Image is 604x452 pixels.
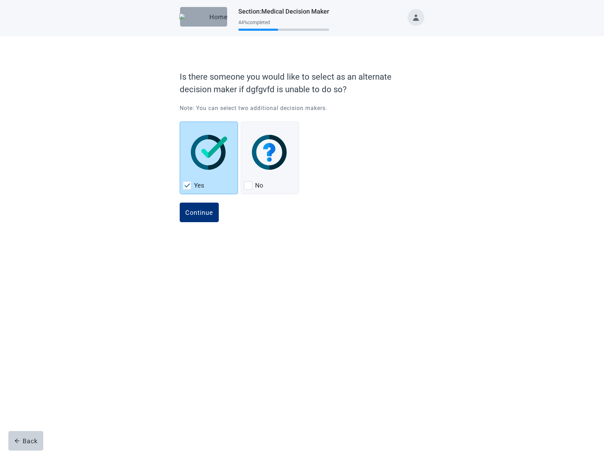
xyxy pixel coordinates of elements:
label: Yes [194,181,204,190]
div: Home [186,13,222,20]
p: Note: You can select two additional decision makers. [180,104,420,112]
img: Elephant [179,14,207,20]
div: Progress section [238,17,329,34]
div: 44 % completed [238,20,329,25]
div: No, checkbox, not checked [241,122,299,194]
div: Yes, checkbox, checked [180,122,238,194]
span: arrow-left [14,438,20,444]
button: arrow-leftBack [8,431,43,451]
label: No [255,181,263,190]
div: Back [14,437,38,444]
label: Is there someone you would like to select as an alternate decision maker if dgfgvfd is unable to ... [180,71,420,96]
button: Continue [180,203,219,222]
div: Continue [185,209,213,216]
button: Toggle account menu [408,9,424,26]
button: ElephantHome [180,7,227,27]
h1: Section : Medical Decision Maker [238,7,329,16]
